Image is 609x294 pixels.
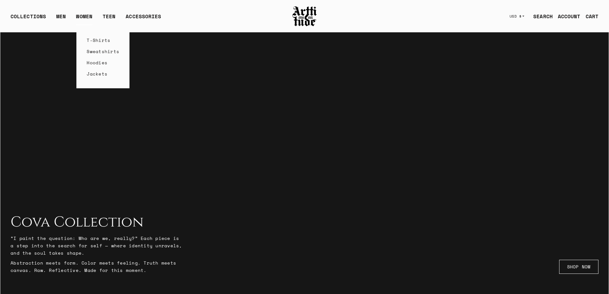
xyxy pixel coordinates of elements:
[87,46,119,57] a: Sweatshirts
[510,14,522,19] span: USD $
[586,12,598,20] div: CART
[506,9,528,23] button: USD $
[11,234,183,257] p: “I paint the question: Who are we, really?” Each piece is a step into the search for self — where...
[581,10,598,23] a: Open cart
[11,214,183,231] h2: Cova Collection
[528,10,553,23] a: SEARCH
[559,260,598,274] a: SHOP NOW
[103,12,115,25] a: TEEN
[11,12,46,25] div: COLLECTIONS
[553,10,581,23] a: ACCOUNT
[87,68,119,79] a: Jackets
[5,12,166,25] ul: Main navigation
[126,12,161,25] div: ACCESSORIES
[87,35,119,46] a: T-Shirts
[87,57,119,68] a: Hoodies
[11,259,183,274] p: Abstraction meets form. Color meets feeling. Truth meets canvas. Raw. Reflective. Made for this m...
[76,12,92,25] a: WOMEN
[292,5,317,27] img: Arttitude
[56,12,66,25] a: MEN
